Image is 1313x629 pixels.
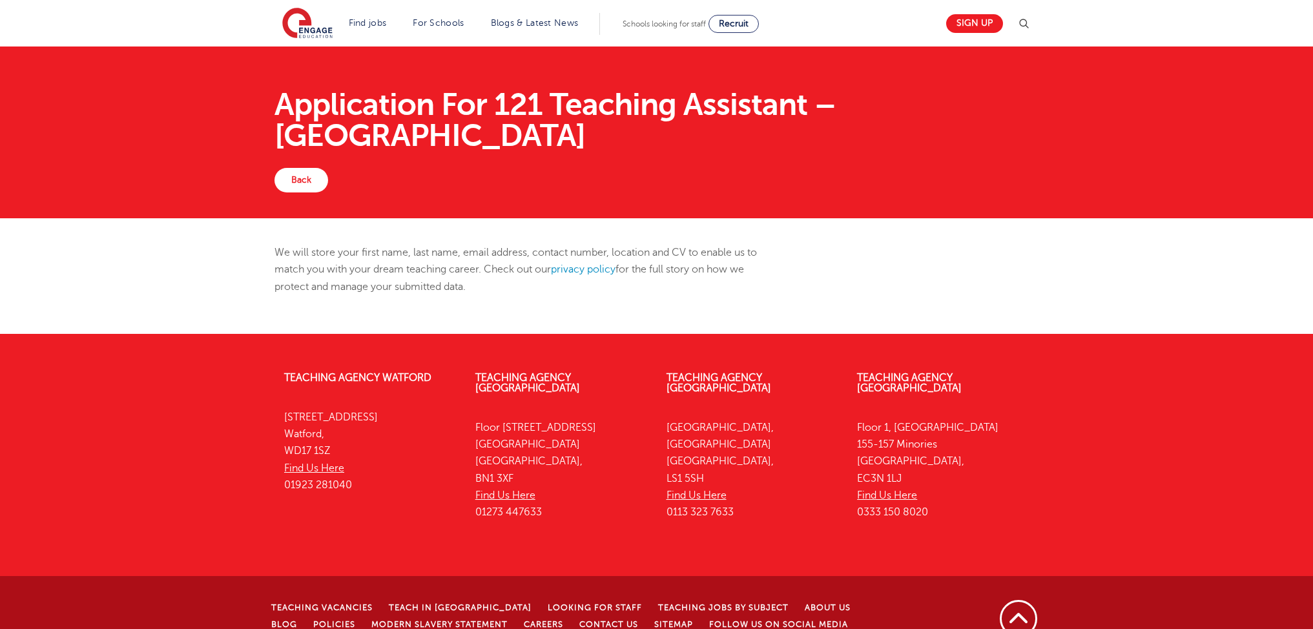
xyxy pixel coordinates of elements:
[857,490,917,501] a: Find Us Here
[389,603,532,612] a: Teach in [GEOGRAPHIC_DATA]
[551,263,615,275] a: privacy policy
[667,419,838,521] p: [GEOGRAPHIC_DATA], [GEOGRAPHIC_DATA] [GEOGRAPHIC_DATA], LS1 5SH 0113 323 7633
[271,603,373,612] a: Teaching Vacancies
[658,603,789,612] a: Teaching jobs by subject
[857,419,1029,521] p: Floor 1, [GEOGRAPHIC_DATA] 155-157 Minories [GEOGRAPHIC_DATA], EC3N 1LJ 0333 150 8020
[667,490,727,501] a: Find Us Here
[284,372,431,384] a: Teaching Agency Watford
[709,620,848,629] a: Follow us on Social Media
[274,89,1039,151] h1: Application For 121 Teaching Assistant – [GEOGRAPHIC_DATA]
[475,419,647,521] p: Floor [STREET_ADDRESS] [GEOGRAPHIC_DATA] [GEOGRAPHIC_DATA], BN1 3XF 01273 447633
[623,19,706,28] span: Schools looking for staff
[667,372,771,394] a: Teaching Agency [GEOGRAPHIC_DATA]
[271,620,297,629] a: Blog
[349,18,387,28] a: Find jobs
[579,620,638,629] a: Contact Us
[284,462,344,474] a: Find Us Here
[548,603,642,612] a: Looking for staff
[371,620,508,629] a: Modern Slavery Statement
[475,372,580,394] a: Teaching Agency [GEOGRAPHIC_DATA]
[475,490,535,501] a: Find Us Here
[413,18,464,28] a: For Schools
[524,620,563,629] a: Careers
[857,372,962,394] a: Teaching Agency [GEOGRAPHIC_DATA]
[654,620,693,629] a: Sitemap
[274,168,328,192] a: Back
[708,15,759,33] a: Recruit
[719,19,749,28] span: Recruit
[274,244,778,295] p: We will store your first name, last name, email address, contact number, location and CV to enabl...
[313,620,355,629] a: Policies
[491,18,579,28] a: Blogs & Latest News
[282,8,333,40] img: Engage Education
[946,14,1003,33] a: Sign up
[284,409,456,493] p: [STREET_ADDRESS] Watford, WD17 1SZ 01923 281040
[805,603,851,612] a: About Us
